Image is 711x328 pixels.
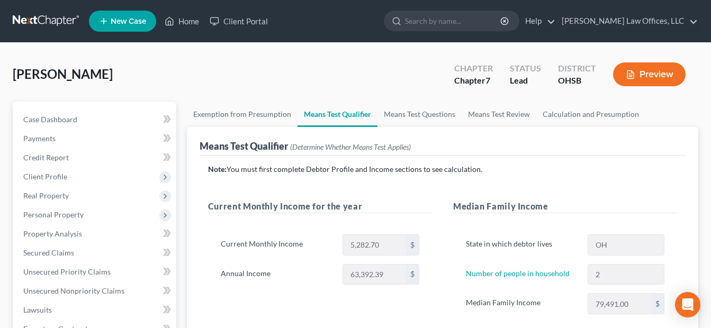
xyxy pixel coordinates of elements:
[588,265,664,285] input: --
[15,300,176,320] a: Lawsuits
[485,75,490,85] span: 7
[23,172,67,181] span: Client Profile
[558,62,596,75] div: District
[510,75,541,87] div: Lead
[588,294,651,314] input: 0.00
[15,262,176,281] a: Unsecured Priority Claims
[298,102,377,127] a: Means Test Qualifier
[613,62,686,86] button: Preview
[453,200,677,213] h5: Median Family Income
[675,292,700,317] div: Open Intercom Messenger
[23,115,77,124] span: Case Dashboard
[343,235,406,255] input: 0.00
[23,153,69,162] span: Credit Report
[462,102,536,127] a: Means Test Review
[15,110,176,129] a: Case Dashboard
[15,148,176,167] a: Credit Report
[15,281,176,300] a: Unsecured Nonpriority Claims
[466,269,570,278] a: Number of people in household
[454,75,493,87] div: Chapter
[520,12,555,31] a: Help
[406,265,419,285] div: $
[208,200,432,213] h5: Current Monthly Income for the year
[23,191,69,200] span: Real Property
[343,265,406,285] input: 0.00
[406,235,419,255] div: $
[405,11,502,31] input: Search by name...
[23,248,74,257] span: Secured Claims
[187,102,298,127] a: Exemption from Presumption
[208,164,677,175] p: You must first complete Debtor Profile and Income sections to see calculation.
[215,264,337,285] label: Annual Income
[159,12,204,31] a: Home
[204,12,273,31] a: Client Portal
[651,294,664,314] div: $
[208,165,227,174] strong: Note:
[556,12,698,31] a: [PERSON_NAME] Law Offices, LLC
[461,293,582,314] label: Median Family Income
[536,102,645,127] a: Calculation and Presumption
[461,234,582,256] label: State in which debtor lives
[23,229,82,238] span: Property Analysis
[558,75,596,87] div: OHSB
[588,235,664,255] input: State
[15,243,176,262] a: Secured Claims
[13,66,113,81] span: [PERSON_NAME]
[23,267,111,276] span: Unsecured Priority Claims
[23,305,52,314] span: Lawsuits
[454,62,493,75] div: Chapter
[377,102,462,127] a: Means Test Questions
[111,17,146,25] span: New Case
[200,140,411,152] div: Means Test Qualifier
[510,62,541,75] div: Status
[215,234,337,256] label: Current Monthly Income
[23,134,56,143] span: Payments
[23,210,84,219] span: Personal Property
[23,286,124,295] span: Unsecured Nonpriority Claims
[15,129,176,148] a: Payments
[15,224,176,243] a: Property Analysis
[290,142,411,151] span: (Determine Whether Means Test Applies)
